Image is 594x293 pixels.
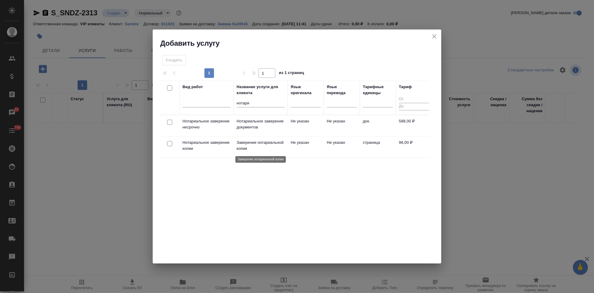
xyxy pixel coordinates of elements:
div: Тарифные единицы [363,84,393,96]
td: Не указан [324,115,360,136]
input: От [399,96,429,103]
div: Название услуги для клиента [237,84,285,96]
div: Язык перевода [327,84,357,96]
p: Нотариальное заверение несрочно [182,118,231,130]
td: страница [360,137,396,158]
td: Не указан [324,137,360,158]
div: Тариф [399,84,412,90]
h2: Добавить услугу [160,39,441,48]
button: close [430,32,439,41]
p: Заверение нотариальной копии [237,140,285,152]
p: Нотариальное заверение документов [237,118,285,130]
td: 588,00 ₽ [396,115,432,136]
td: 96,00 ₽ [396,137,432,158]
td: док. [360,115,396,136]
input: До [399,103,429,110]
div: Язык оригинала [291,84,321,96]
td: Не указан [288,115,324,136]
td: Не указан [288,137,324,158]
div: Вид работ [182,84,203,90]
p: Нотариальное заверение копии [182,140,231,152]
span: из 1 страниц [279,69,304,78]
